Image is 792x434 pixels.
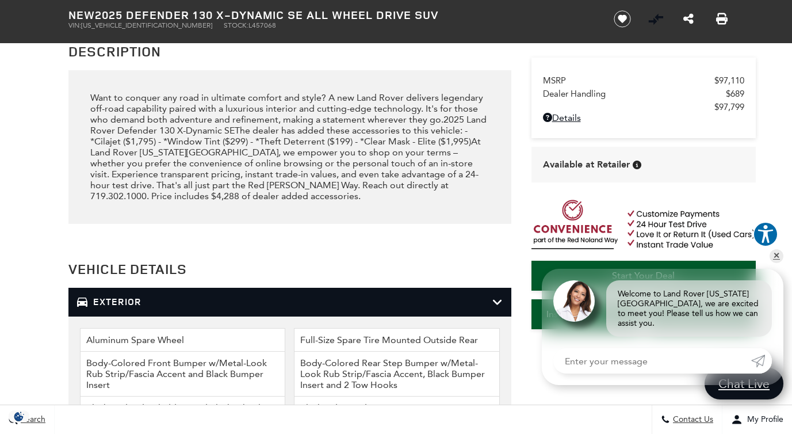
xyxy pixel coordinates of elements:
div: Welcome to Land Rover [US_STATE][GEOGRAPHIC_DATA], we are excited to meet you! Please tell us how... [606,280,772,337]
span: Dealer Handling [543,89,726,99]
span: [US_VEHICLE_IDENTIFICATION_NUMBER] [81,21,212,29]
li: Black Side Windows Trim [294,397,500,431]
span: Stock: [224,21,248,29]
div: Vehicle is in stock and ready for immediate delivery. Due to demand, availability is subject to c... [633,161,641,169]
button: Save vehicle [610,10,635,28]
a: Start Your Deal [531,261,756,291]
aside: Accessibility Help Desk [753,222,778,249]
h2: Description [68,41,511,62]
section: Click to Open Cookie Consent Modal [6,410,32,422]
button: Explore your accessibility options [753,222,778,247]
span: Contact Us [670,415,713,425]
div: Want to conquer any road in ultimate comfort and style? A new Land Rover delivers legendary off-r... [90,92,489,201]
span: My Profile [743,415,783,425]
input: Enter your message [553,348,751,374]
span: MSRP [543,75,714,86]
a: MSRP $97,110 [543,75,744,86]
h3: Exterior [77,296,492,308]
li: Body-Colored Front Bumper w/Metal-Look Rub Strip/Fascia Accent and Black Bumper Insert [80,352,286,397]
a: Dealer Handling $689 [543,89,744,99]
span: $97,799 [714,102,744,112]
h1: 2025 Defender 130 X-Dynamic SE All Wheel Drive SUV [68,9,595,21]
span: L457068 [248,21,276,29]
a: Submit [751,348,772,374]
a: $97,799 [543,102,744,112]
li: Black Bodyside Cladding and Black Wheel Well Trim [80,397,286,431]
strong: New [68,7,95,22]
span: $97,110 [714,75,744,86]
img: Opt-Out Icon [6,410,32,422]
a: Instant Trade Value [531,299,641,329]
li: Aluminum Spare Wheel [80,328,286,352]
button: Vehicle Added To Compare List [647,10,664,28]
a: Share this New 2025 Defender 130 X-Dynamic SE All Wheel Drive SUV [683,12,694,26]
button: Open user profile menu [722,405,792,434]
span: VIN: [68,21,81,29]
span: Available at Retailer [543,158,630,171]
h2: Vehicle Details [68,258,511,279]
li: Body-Colored Rear Step Bumper w/Metal-Look Rub Strip/Fascia Accent, Black Bumper Insert and 2 Tow... [294,352,500,397]
img: Agent profile photo [553,280,595,322]
span: $689 [726,89,744,99]
a: Details [543,112,744,123]
li: Full-Size Spare Tire Mounted Outside Rear [294,328,500,352]
a: Print this New 2025 Defender 130 X-Dynamic SE All Wheel Drive SUV [716,12,728,26]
